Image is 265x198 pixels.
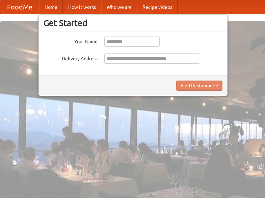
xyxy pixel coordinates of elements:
[101,0,137,14] a: Who we are
[44,53,98,62] label: Delivery Address
[44,37,98,45] label: Your Name
[137,0,178,14] a: Recipe videos
[176,81,222,91] button: Find Restaurants!
[0,0,39,14] a: FoodMe
[44,18,222,28] h3: Get Started
[63,0,101,14] a: How it works
[39,0,63,14] a: Home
